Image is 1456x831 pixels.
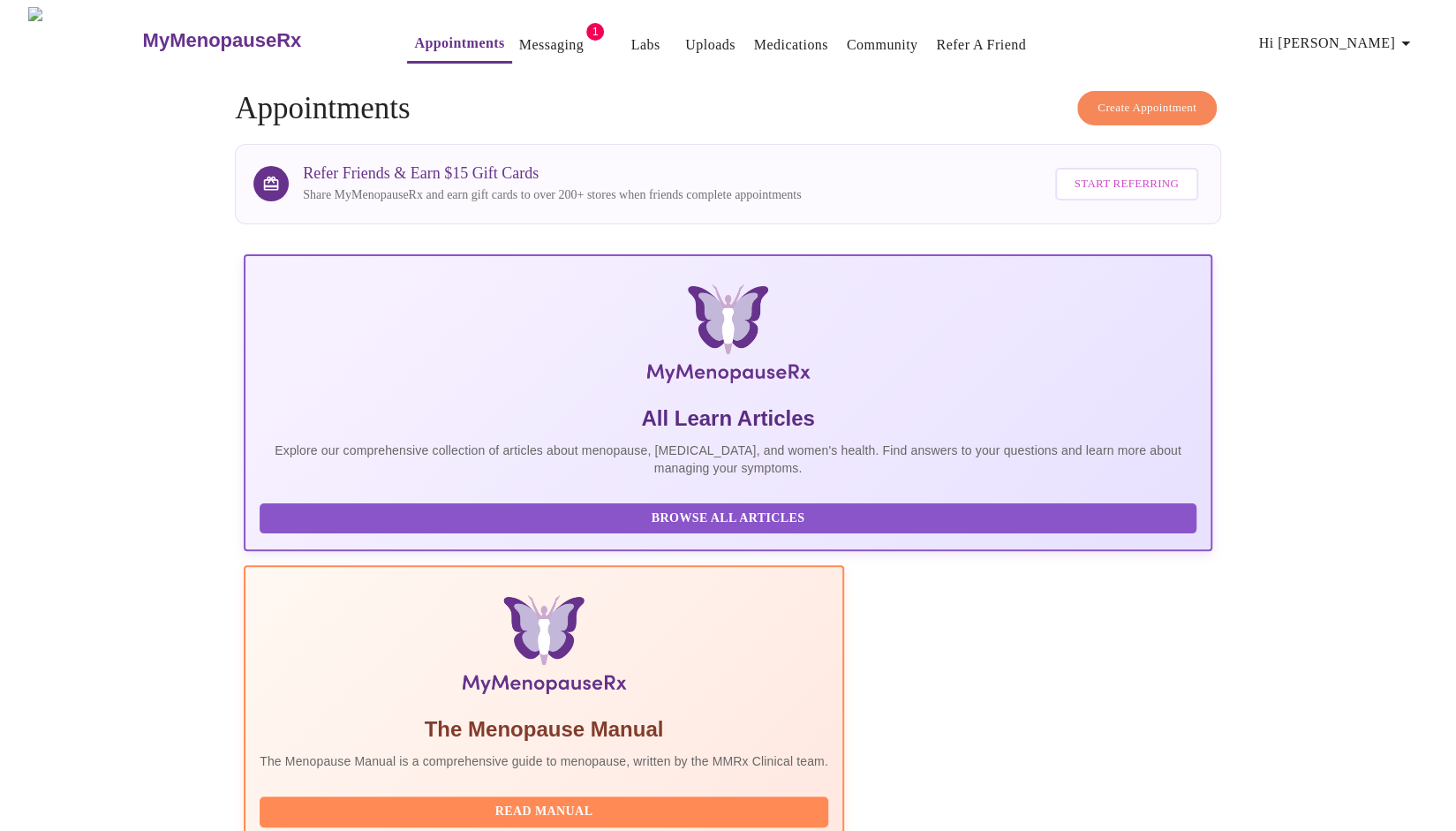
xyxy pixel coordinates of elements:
span: 1 [586,23,604,41]
button: Medications [747,27,835,63]
button: Labs [617,27,674,63]
button: Community [840,27,925,63]
img: MyMenopauseRx Logo [405,284,1051,390]
span: Create Appointment [1098,98,1196,118]
button: Refer a Friend [929,27,1033,63]
p: Share MyMenopauseRx and earn gift cards to over 200+ stores when friends complete appointments [303,186,801,204]
a: Browse All Articles [260,510,1201,525]
img: Menopause Manual [350,595,737,701]
p: Explore our comprehensive collection of articles about menopause, [MEDICAL_DATA], and women's hea... [260,442,1196,477]
span: Browse All Articles [277,508,1179,530]
button: Read Manual [260,797,828,827]
a: Uploads [685,33,736,57]
a: Read Manual [260,803,833,818]
span: Start Referring [1075,174,1179,194]
a: Medications [754,33,828,57]
button: Start Referring [1055,168,1198,200]
button: Hi [PERSON_NAME] [1252,26,1423,61]
a: Community [847,33,918,57]
a: Appointments [414,31,504,56]
button: Messaging [512,27,591,63]
h3: MyMenopauseRx [143,29,302,52]
img: MyMenopauseRx Logo [28,7,140,73]
a: Labs [631,33,660,57]
a: MyMenopauseRx [140,10,372,72]
h4: Appointments [235,91,1221,126]
h5: All Learn Articles [260,404,1196,433]
button: Uploads [678,27,743,63]
a: Refer a Friend [936,33,1026,57]
h5: The Menopause Manual [260,715,828,744]
button: Appointments [407,26,511,64]
span: Hi [PERSON_NAME] [1259,31,1416,56]
button: Browse All Articles [260,503,1196,534]
h3: Refer Friends & Earn $15 Gift Cards [303,164,801,183]
a: Messaging [519,33,584,57]
a: Start Referring [1051,159,1203,209]
button: Create Appointment [1077,91,1217,125]
span: Read Manual [277,801,811,823]
p: The Menopause Manual is a comprehensive guide to menopause, written by the MMRx Clinical team. [260,752,828,770]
